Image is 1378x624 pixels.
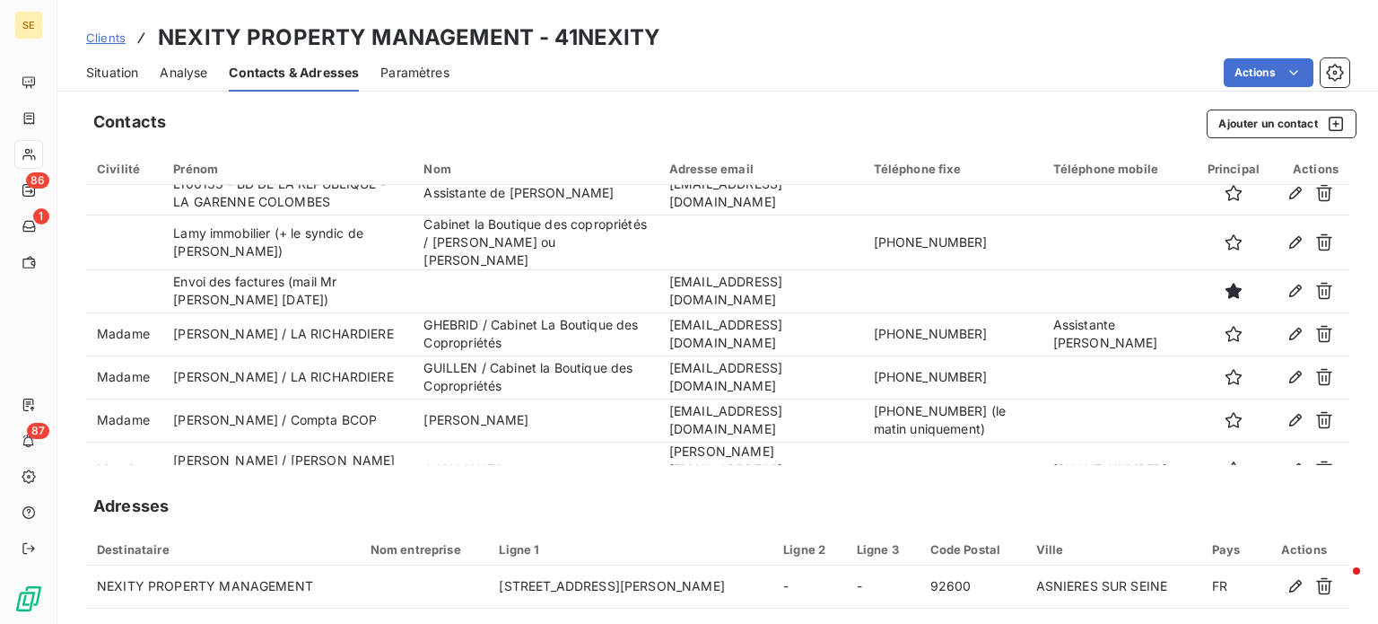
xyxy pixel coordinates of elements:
td: Madame [86,356,162,399]
span: Analyse [160,64,207,82]
span: 87 [27,423,49,439]
button: Ajouter un contact [1207,110,1356,138]
span: 1 [33,208,49,224]
div: Actions [1281,162,1339,176]
td: [PHONE_NUMBER] [1042,442,1197,497]
span: Clients [86,31,126,45]
div: Ligne 3 [857,542,909,557]
div: Téléphone mobile [1053,162,1186,176]
td: Lamy immobilier (+ le syndic de [PERSON_NAME]) [162,215,413,269]
td: GONCALVES [413,442,658,497]
td: [EMAIL_ADDRESS][DOMAIN_NAME] [658,269,863,312]
td: GHEBRID / Cabinet La Boutique des Copropriétés [413,312,658,356]
img: Logo LeanPay [14,584,43,613]
td: Monsieur [86,442,162,497]
div: Nom entreprise [371,542,478,557]
div: Code Postal [930,542,1015,557]
td: [PERSON_NAME][EMAIL_ADDRESS][DOMAIN_NAME] [658,442,863,497]
div: Pays [1212,542,1248,557]
iframe: Intercom live chat [1317,563,1360,606]
td: ASNIERES SUR SEINE [1025,566,1201,609]
button: Actions [1224,58,1313,87]
td: [PHONE_NUMBER] [863,215,1042,269]
a: Clients [86,29,126,47]
h5: Contacts [93,110,166,135]
td: L100133 - BD DE LA REPUBLIQUE - LA GARENNE COLOMBES [162,171,413,215]
td: Cabinet la Boutique des copropriétés / [PERSON_NAME] ou [PERSON_NAME] [413,215,658,269]
td: 92600 [920,566,1025,609]
td: [PERSON_NAME] / [PERSON_NAME][STREET_ADDRESS] [162,442,413,497]
div: SE [14,11,43,40]
td: [PERSON_NAME] / LA RICHARDIERE [162,312,413,356]
div: Adresse email [669,162,852,176]
div: Nom [423,162,647,176]
td: [EMAIL_ADDRESS][DOMAIN_NAME] [658,171,863,215]
td: [PERSON_NAME] [413,399,658,442]
td: Assistante de [PERSON_NAME] [413,171,658,215]
div: Civilité [97,162,152,176]
td: [STREET_ADDRESS][PERSON_NAME] [488,566,772,609]
td: Madame [86,399,162,442]
div: Principal [1208,162,1260,176]
h3: NEXITY PROPERTY MANAGEMENT - 41NEXITY [158,22,661,54]
td: Madame [86,312,162,356]
td: [PERSON_NAME] / Compta BCOP [162,399,413,442]
div: Actions [1269,542,1339,557]
td: Envoi des factures (mail Mr [PERSON_NAME] [DATE]) [162,269,413,312]
div: Ville [1036,542,1190,557]
span: Contacts & Adresses [229,64,359,82]
td: Assistante [PERSON_NAME] [1042,312,1197,356]
div: Prénom [173,162,402,176]
td: [EMAIL_ADDRESS][DOMAIN_NAME] [658,399,863,442]
span: Paramètres [380,64,449,82]
td: [PHONE_NUMBER] [863,356,1042,399]
td: - [846,566,920,609]
div: Ligne 2 [783,542,835,557]
td: [PERSON_NAME] / LA RICHARDIERE [162,356,413,399]
td: [EMAIL_ADDRESS][DOMAIN_NAME] [658,356,863,399]
td: [PHONE_NUMBER] (le matin uniquement) [863,399,1042,442]
td: [EMAIL_ADDRESS][DOMAIN_NAME] [658,312,863,356]
span: 86 [26,172,49,189]
div: Destinataire [97,542,349,557]
td: FR [1201,566,1259,609]
td: [PHONE_NUMBER] [863,312,1042,356]
span: Situation [86,64,138,82]
h5: Adresses [93,494,169,519]
td: NEXITY PROPERTY MANAGEMENT [86,566,360,609]
td: GUILLEN / Cabinet la Boutique des Copropriétés [413,356,658,399]
td: - [772,566,846,609]
div: Téléphone fixe [874,162,1032,176]
div: Ligne 1 [499,542,762,557]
